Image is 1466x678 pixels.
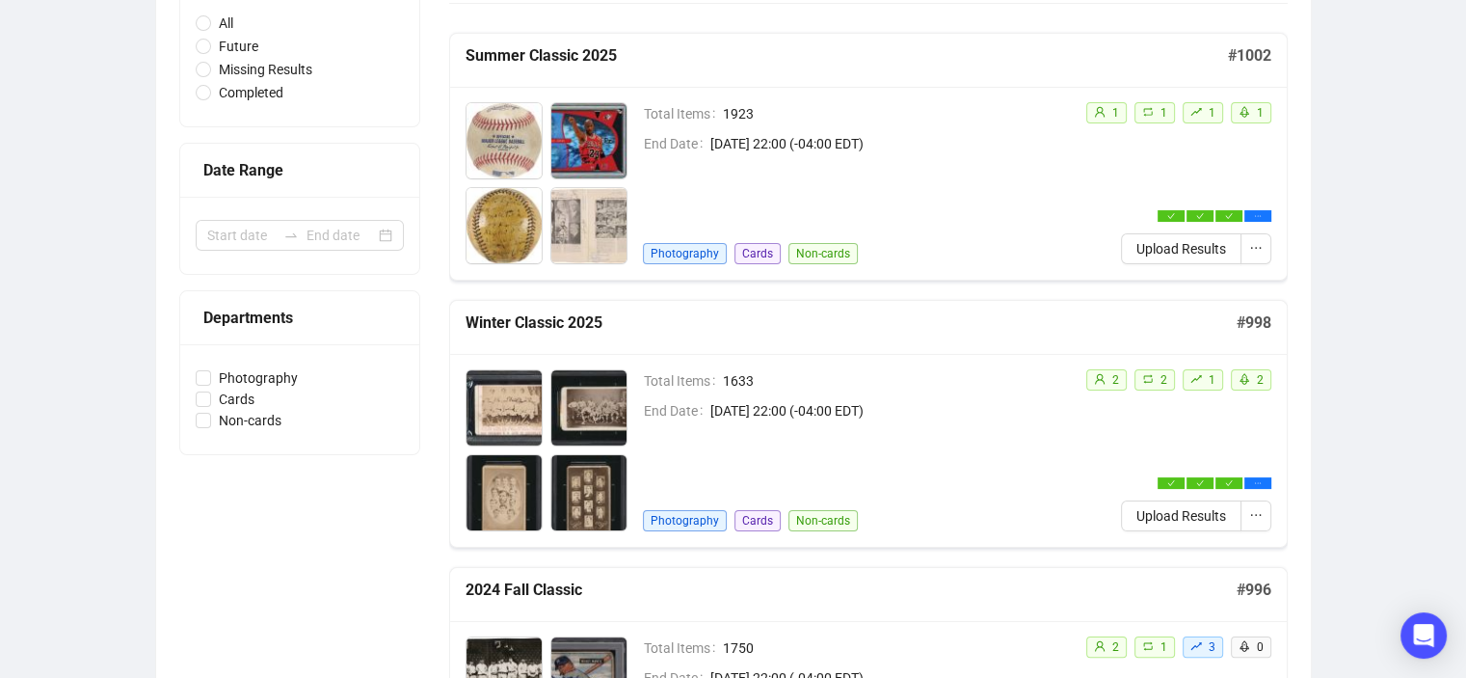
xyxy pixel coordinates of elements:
img: 1_1.jpg [466,370,542,446]
span: 1 [1209,106,1215,120]
h5: # 1002 [1228,44,1271,68]
span: 1633 [723,370,1070,392]
h5: Winter Classic 2025 [466,312,1237,335]
span: to [283,228,299,243]
a: Summer Classic 2025#1002Total Items1923End Date[DATE] 22:00 (-04:00 EDT)PhotographyCardsNon-cards... [449,33,1288,281]
span: check [1196,479,1204,487]
span: rise [1190,373,1202,385]
span: ellipsis [1254,479,1262,487]
span: Total Items [644,103,723,124]
span: 1 [1160,106,1167,120]
img: 4_1.jpg [551,188,626,263]
div: Open Intercom Messenger [1400,612,1447,659]
div: Date Range [203,158,396,182]
span: Total Items [644,370,723,392]
span: user [1094,106,1106,118]
h5: Summer Classic 2025 [466,44,1228,68]
span: rise [1190,106,1202,118]
h5: 2024 Fall Classic [466,579,1237,602]
span: Non-cards [211,410,289,431]
span: [DATE] 22:00 (-04:00 EDT) [710,400,1070,421]
span: rocket [1239,373,1250,385]
span: retweet [1142,106,1154,118]
span: user [1094,640,1106,652]
span: rise [1190,640,1202,652]
span: Total Items [644,637,723,659]
span: Upload Results [1136,505,1226,527]
button: Upload Results [1121,501,1241,531]
span: End Date [644,400,710,421]
span: [DATE] 22:00 (-04:00 EDT) [710,133,1070,154]
span: check [1196,212,1204,220]
img: 1_1.jpg [466,103,542,178]
input: End date [307,225,375,246]
span: 2 [1112,373,1119,387]
span: 1 [1112,106,1119,120]
span: user [1094,373,1106,385]
input: Start date [207,225,276,246]
span: ellipsis [1254,212,1262,220]
span: ellipsis [1249,508,1263,522]
span: Cards [734,243,781,264]
span: Cards [734,510,781,531]
span: Missing Results [211,59,320,80]
a: Winter Classic 2025#998Total Items1633End Date[DATE] 22:00 (-04:00 EDT)PhotographyCardsNon-cardsu... [449,300,1288,548]
span: Photography [643,243,727,264]
span: check [1167,212,1175,220]
span: Photography [211,367,306,389]
span: Photography [643,510,727,531]
span: retweet [1142,373,1154,385]
span: Upload Results [1136,238,1226,259]
img: 2_1.jpg [551,103,626,178]
span: Future [211,36,266,57]
span: Non-cards [788,243,858,264]
img: 2_1.jpg [551,370,626,446]
h5: # 998 [1237,312,1271,335]
button: Upload Results [1121,233,1241,264]
span: 1923 [723,103,1070,124]
span: retweet [1142,640,1154,652]
span: ellipsis [1249,241,1263,255]
span: 2 [1160,373,1167,387]
span: 1 [1257,106,1264,120]
span: Completed [211,82,291,103]
img: 3_1.jpg [466,455,542,530]
span: swap-right [283,228,299,243]
span: rocket [1239,106,1250,118]
span: 2 [1257,373,1264,387]
div: Departments [203,306,396,330]
span: Cards [211,389,262,410]
span: All [211,13,241,34]
h5: # 996 [1237,579,1271,602]
span: 1 [1209,373,1215,387]
span: End Date [644,133,710,154]
span: rocket [1239,640,1250,652]
span: check [1167,479,1175,487]
span: check [1225,212,1233,220]
span: 1750 [723,637,1070,659]
span: 0 [1257,640,1264,654]
span: 3 [1209,640,1215,654]
span: 1 [1160,640,1167,654]
img: 3_1.jpg [466,188,542,263]
span: Non-cards [788,510,858,531]
span: 2 [1112,640,1119,654]
span: check [1225,479,1233,487]
img: 4_1.jpg [551,455,626,530]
